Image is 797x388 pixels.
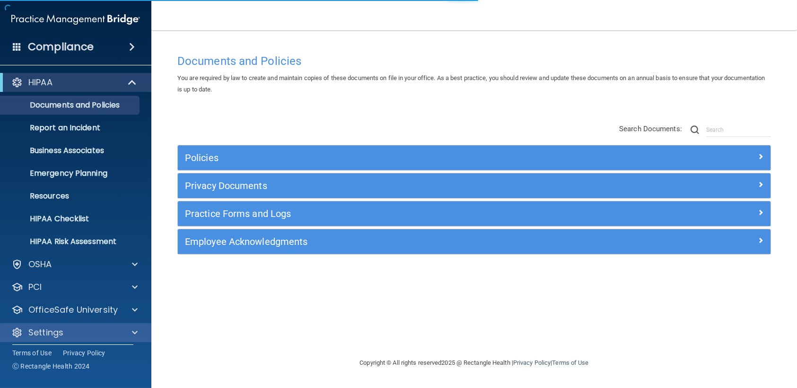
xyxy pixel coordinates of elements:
[28,327,63,338] p: Settings
[619,125,682,133] span: Search Documents:
[11,77,137,88] a: HIPAA
[513,359,551,366] a: Privacy Policy
[28,77,53,88] p: HIPAA
[185,180,615,191] h5: Privacy Documents
[6,123,135,133] p: Report an Incident
[12,361,90,371] span: Ⓒ Rectangle Health 2024
[6,191,135,201] p: Resources
[185,236,615,247] h5: Employee Acknowledgments
[177,55,771,67] h4: Documents and Policies
[11,304,138,316] a: OfficeSafe University
[185,208,615,219] h5: Practice Forms and Logs
[185,234,763,249] a: Employee Acknowledgments
[6,214,135,224] p: HIPAA Checklist
[6,146,135,155] p: Business Associates
[28,40,94,54] h4: Compliance
[185,206,763,221] a: Practice Forms and Logs
[691,126,699,134] img: ic-search.3b580494.png
[185,150,763,165] a: Policies
[6,237,135,246] p: HIPAA Risk Assessment
[706,123,771,137] input: Search
[28,304,118,316] p: OfficeSafe University
[28,281,42,293] p: PCI
[302,348,647,378] div: Copyright © All rights reserved 2025 @ Rectangle Health | |
[28,259,52,270] p: OSHA
[633,321,786,359] iframe: Drift Widget Chat Controller
[11,10,140,29] img: PMB logo
[6,100,135,110] p: Documents and Policies
[177,74,765,93] span: You are required by law to create and maintain copies of these documents on file in your office. ...
[6,169,135,178] p: Emergency Planning
[12,348,52,358] a: Terms of Use
[11,259,138,270] a: OSHA
[11,281,138,293] a: PCI
[63,348,105,358] a: Privacy Policy
[11,327,138,338] a: Settings
[185,153,615,163] h5: Policies
[185,178,763,193] a: Privacy Documents
[552,359,588,366] a: Terms of Use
